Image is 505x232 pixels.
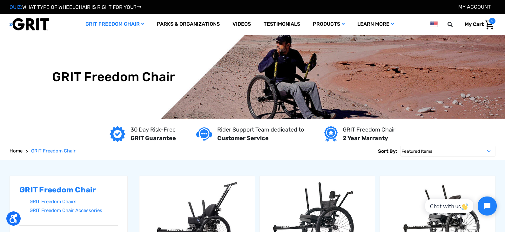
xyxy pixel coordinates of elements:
p: 30 Day Risk-Free [131,126,176,134]
span: 0 [489,18,495,24]
span: My Cart [465,21,484,27]
a: Cart with 0 items [460,18,495,31]
span: Home [10,148,23,154]
img: Cart [485,20,494,29]
h1: GRIT Freedom Chair [52,69,175,85]
p: GRIT Freedom Chair [343,126,395,134]
strong: GRIT Guarantee [131,135,176,142]
span: GRIT Freedom Chair [31,148,76,154]
strong: Customer Service [217,135,269,142]
a: GRIT Freedom Chairs [30,197,118,206]
a: GRIT Freedom Chair Accessories [30,206,118,215]
img: GRIT Guarantee [110,126,125,142]
strong: 2 Year Warranty [343,135,388,142]
a: Testimonials [257,14,306,35]
iframe: Tidio Chat [418,191,502,221]
img: Customer service [196,127,212,140]
input: Search [450,18,460,31]
a: GRIT Freedom Chair [79,14,151,35]
a: GRIT Freedom Chair [31,147,76,155]
label: Sort By: [378,146,397,157]
span: QUIZ: [10,4,22,10]
img: us.png [430,20,438,28]
a: Parks & Organizations [151,14,226,35]
a: Account [458,4,491,10]
a: QUIZ:WHAT TYPE OF WHEELCHAIR IS RIGHT FOR YOU? [10,4,141,10]
img: Year warranty [324,126,337,142]
a: Videos [226,14,257,35]
a: Products [306,14,351,35]
p: Rider Support Team dedicated to [217,126,304,134]
img: GRIT All-Terrain Wheelchair and Mobility Equipment [10,18,49,31]
a: Learn More [351,14,400,35]
a: Home [10,147,23,155]
h2: GRIT Freedom Chair [19,185,118,195]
